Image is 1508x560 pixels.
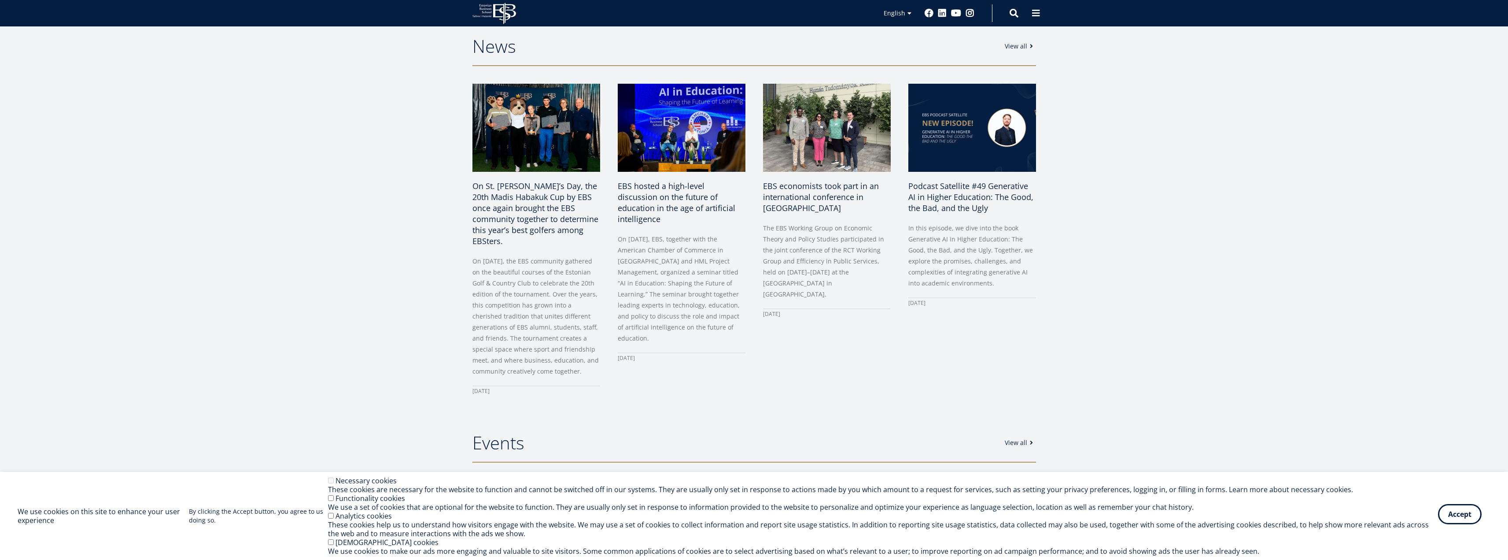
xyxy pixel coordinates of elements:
label: Necessary cookies [336,476,397,486]
p: On [DATE], the EBS community gathered on the beautiful courses of the Estonian Golf & Country Clu... [472,256,600,377]
div: [DATE] [908,297,1036,308]
p: In this episode, we dive into the book Generative AI in Higher Education: The Good, the Bad, and ... [908,223,1036,289]
h2: We use cookies on this site to enhance your user experience [18,507,189,525]
p: By clicking the Accept button, you agree to us doing so. [189,507,328,525]
span: On St. [PERSON_NAME]’s Day, the 20th Madis Habakuk Cup by EBS once again brought the EBS communit... [472,181,598,246]
a: Youtube [951,9,961,18]
div: [DATE] [618,352,745,363]
p: The EBS Working Group on Economic Theory and Policy Studies participated in the joint conference ... [763,223,891,300]
label: [DEMOGRAPHIC_DATA] cookies [336,538,439,547]
img: 20th Madis Habakuk Cup [472,84,600,172]
img: Ai in Education [618,84,745,172]
a: View all [1005,42,1036,51]
div: These cookies are necessary for the website to function and cannot be switched off in our systems... [328,485,1438,494]
a: Facebook [925,9,933,18]
p: On [DATE], EBS, together with the American Chamber of Commerce in [GEOGRAPHIC_DATA] and HML Proje... [618,234,745,344]
div: We use a set of cookies that are optional for the website to function. They are usually only set ... [328,503,1438,512]
div: [DATE] [472,386,600,397]
div: [DATE] [763,308,891,319]
span: Podcast Satellite #49 Generative AI in Higher Education: The Good, the Bad, and the Ugly [908,181,1033,213]
h2: Events [472,432,996,454]
button: Accept [1438,504,1482,524]
span: EBS hosted a high-level discussion on the future of education in the age of artificial intelligence [618,181,735,224]
a: Linkedin [938,9,947,18]
img: Satellite #49 [908,84,1036,172]
div: We use cookies to make our ads more engaging and valuable to site visitors. Some common applicati... [328,547,1438,556]
span: EBS economists took part in an international conference in [GEOGRAPHIC_DATA] [763,181,879,213]
h2: News [472,35,996,57]
div: These cookies help us to understand how visitors engage with the website. We may use a set of coo... [328,520,1438,538]
label: Functionality cookies [336,493,405,503]
img: a [763,84,891,172]
a: Instagram [966,9,974,18]
a: View all [1005,438,1036,447]
label: Analytics cookies [336,511,392,521]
